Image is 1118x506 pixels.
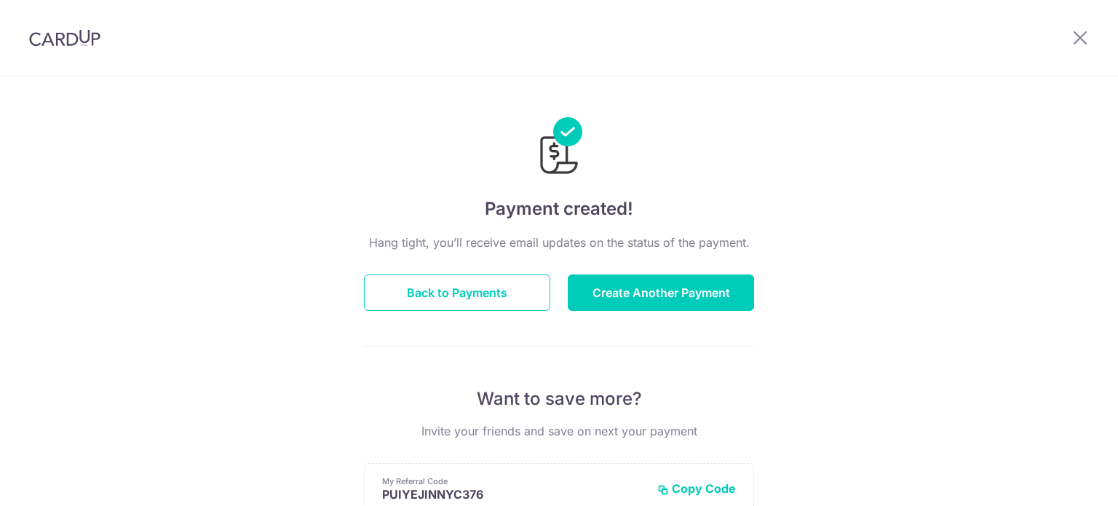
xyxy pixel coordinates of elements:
[1025,462,1103,499] iframe: Opens a widget where you can find more information
[568,274,754,311] button: Create Another Payment
[364,196,754,222] h4: Payment created!
[657,481,736,496] button: Copy Code
[536,117,582,178] img: Payments
[364,387,754,411] p: Want to save more?
[382,475,646,487] p: My Referral Code
[364,422,754,440] p: Invite your friends and save on next your payment
[382,487,646,502] p: PUIYEJINNYC376
[364,274,550,311] button: Back to Payments
[29,29,100,47] img: CardUp
[364,234,754,251] p: Hang tight, you’ll receive email updates on the status of the payment.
